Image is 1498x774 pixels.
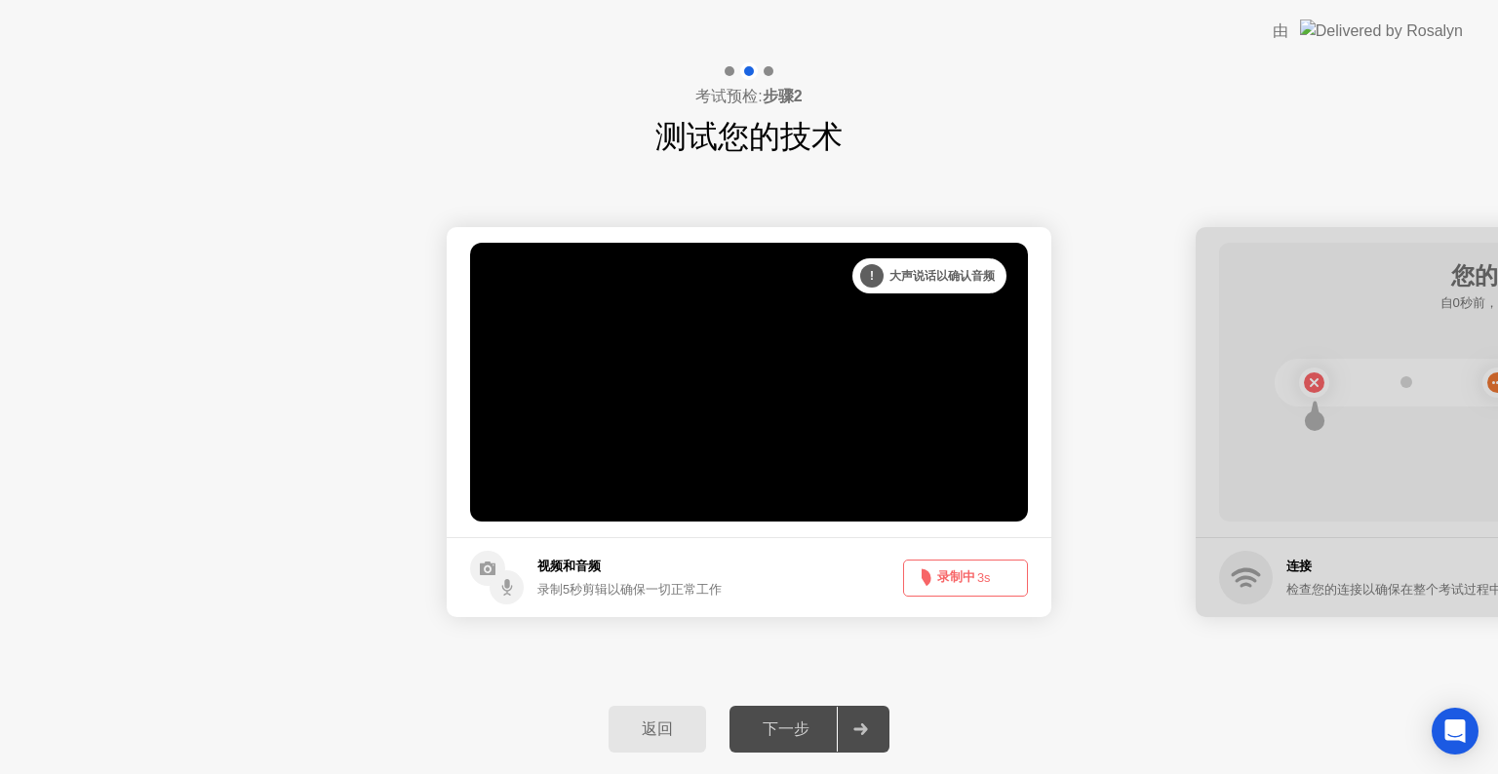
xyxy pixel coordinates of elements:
[860,264,884,288] div: !
[1300,19,1463,42] img: Delivered by Rosalyn
[1273,19,1288,43] div: 由
[903,560,1028,597] button: 录制中3s
[695,85,802,108] h4: 考试预检:
[614,719,700,740] div: 返回
[655,113,843,160] h1: 测试您的技术
[852,258,1006,293] div: 大声说话以确认音频
[977,570,991,585] span: 3s
[537,557,722,576] h5: 视频和音频
[609,706,706,753] button: 返回
[729,706,889,753] button: 下一步
[763,88,803,104] b: 步骤2
[537,580,722,599] div: 录制5秒剪辑以确保一切正常工作
[735,719,837,740] div: 下一步
[1432,708,1478,755] div: Open Intercom Messenger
